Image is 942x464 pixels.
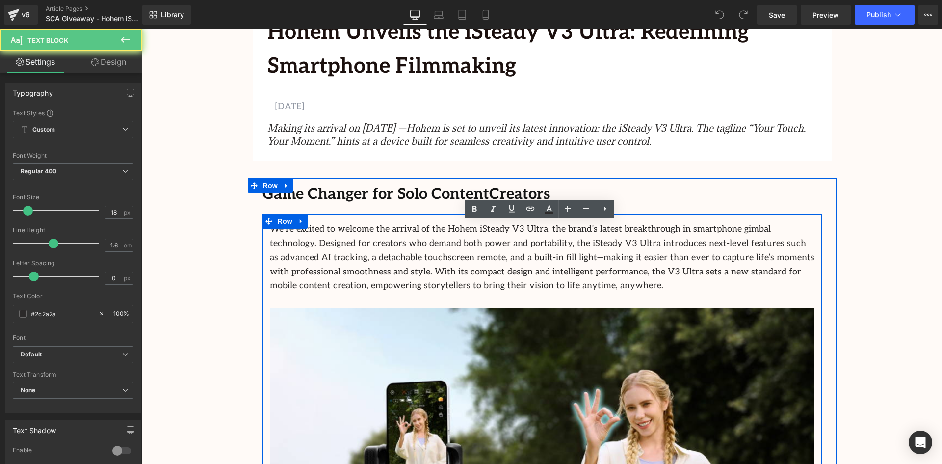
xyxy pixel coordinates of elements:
span: Library [161,10,184,19]
div: Enable [13,446,103,457]
div: Font [13,334,133,341]
span: Save [769,10,785,20]
span: em [124,242,132,248]
a: Tablet [450,5,474,25]
div: Open Intercom Messenger [909,431,932,454]
a: Expand / Collapse [138,149,151,164]
div: v6 [20,8,32,21]
span: px [124,209,132,216]
i: Making its arrival on [DATE] —Hohem is set to unveil its latest innovation: the iSteady V3 Ultra.... [126,92,664,118]
p: We’re excited to welcome the arrival of the Hohem iSteady V3 Ultra, the brand’s latest breakthrou... [128,193,673,264]
button: More [918,5,938,25]
div: Text Color [13,293,133,300]
div: Text Styles [13,109,133,117]
b: Game Changer for Solo Content [121,156,347,174]
b: Custom [32,126,55,134]
button: Redo [733,5,753,25]
p: [DATE] [133,70,668,84]
div: Font Weight [13,152,133,159]
span: Row [119,149,138,164]
input: Color [31,308,94,319]
span: Row [133,185,153,199]
a: Article Pages [46,5,158,13]
a: Desktop [403,5,427,25]
div: Typography [13,83,53,97]
div: % [109,305,133,323]
div: Line Height [13,227,133,234]
b: Creators [347,156,409,174]
div: Text Shadow [13,421,56,435]
div: Font Size [13,194,133,201]
i: Default [21,351,42,359]
span: Preview [812,10,839,20]
a: Mobile [474,5,497,25]
a: Expand / Collapse [153,185,166,199]
b: None [21,386,36,394]
span: px [124,275,132,281]
span: Publish [866,11,891,19]
button: Publish [855,5,915,25]
div: Text Transform [13,371,133,378]
a: v6 [4,5,38,25]
span: SCA Giveaway - Hohem iSteady V3 Ultra [46,15,140,23]
span: Text Block [27,36,68,44]
button: Undo [710,5,730,25]
b: Regular 400 [21,167,57,175]
a: Design [73,51,144,73]
a: Laptop [427,5,450,25]
a: New Library [142,5,191,25]
div: Letter Spacing [13,260,133,267]
a: Preview [801,5,851,25]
